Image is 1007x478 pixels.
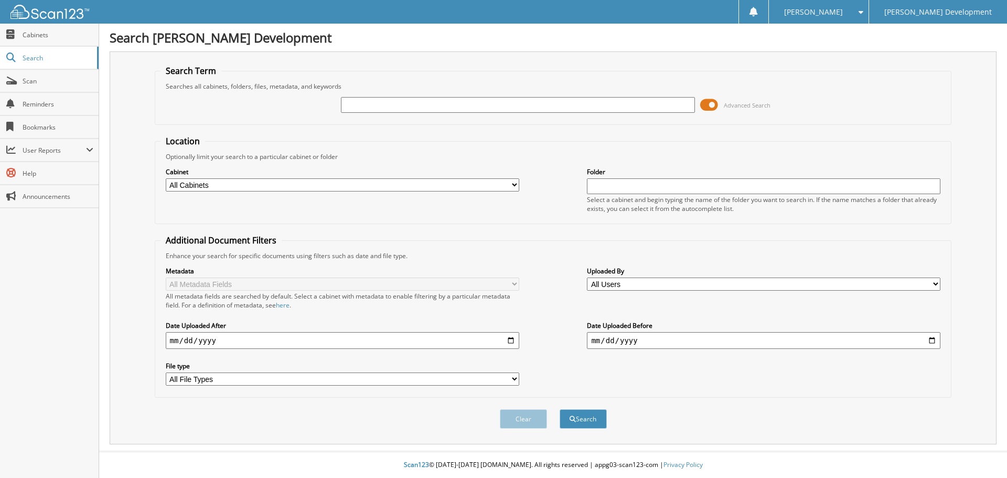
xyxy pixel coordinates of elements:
span: Help [23,169,93,178]
input: start [166,332,519,349]
legend: Additional Document Filters [160,235,282,246]
span: Announcements [23,192,93,201]
label: File type [166,362,519,370]
span: Scan123 [404,460,429,469]
a: here [276,301,290,310]
h1: Search [PERSON_NAME] Development [110,29,997,46]
div: All metadata fields are searched by default. Select a cabinet with metadata to enable filtering b... [166,292,519,310]
iframe: Chat Widget [955,428,1007,478]
span: Advanced Search [724,101,770,109]
div: Searches all cabinets, folders, files, metadata, and keywords [160,82,946,91]
span: Cabinets [23,30,93,39]
label: Folder [587,167,940,176]
a: Privacy Policy [663,460,703,469]
label: Metadata [166,267,519,275]
span: Bookmarks [23,123,93,132]
span: User Reports [23,146,86,155]
div: Enhance your search for specific documents using filters such as date and file type. [160,251,946,260]
label: Date Uploaded After [166,321,519,330]
div: Select a cabinet and begin typing the name of the folder you want to search in. If the name match... [587,195,940,213]
button: Search [560,409,607,429]
div: © [DATE]-[DATE] [DOMAIN_NAME]. All rights reserved | appg03-scan123-com | [99,452,1007,478]
span: Reminders [23,100,93,109]
img: scan123-logo-white.svg [10,5,89,19]
legend: Search Term [160,65,221,77]
label: Uploaded By [587,267,940,275]
label: Cabinet [166,167,519,176]
span: Search [23,54,92,62]
span: [PERSON_NAME] [784,9,843,15]
span: [PERSON_NAME] Development [884,9,992,15]
div: Optionally limit your search to a particular cabinet or folder [160,152,946,161]
span: Scan [23,77,93,86]
label: Date Uploaded Before [587,321,940,330]
legend: Location [160,135,205,147]
button: Clear [500,409,547,429]
input: end [587,332,940,349]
